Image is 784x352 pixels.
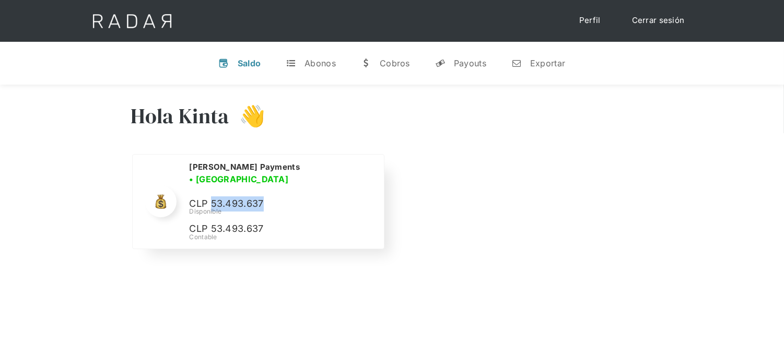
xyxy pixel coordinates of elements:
[238,58,261,68] div: Saldo
[361,58,371,68] div: w
[189,173,288,185] h3: • [GEOGRAPHIC_DATA]
[131,103,229,129] h3: Hola Kinta
[530,58,565,68] div: Exportar
[189,232,371,242] div: Contable
[189,196,346,212] p: CLP 53.493.637
[305,58,336,68] div: Abonos
[189,221,346,237] p: CLP 53.493.637
[286,58,296,68] div: t
[219,58,229,68] div: v
[622,10,695,31] a: Cerrar sesión
[189,207,371,216] div: Disponible
[454,58,486,68] div: Payouts
[380,58,410,68] div: Cobros
[569,10,611,31] a: Perfil
[435,58,446,68] div: y
[189,162,300,172] h2: [PERSON_NAME] Payments
[511,58,522,68] div: n
[229,103,266,129] h3: 👋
